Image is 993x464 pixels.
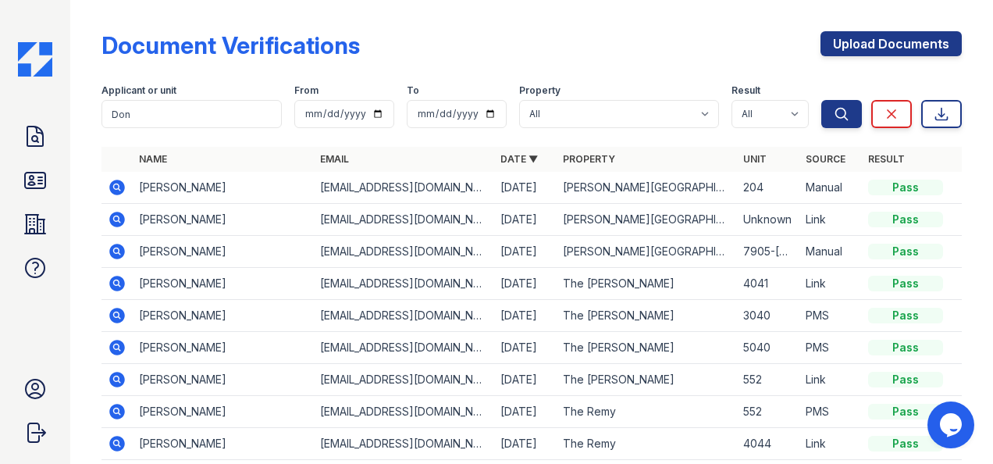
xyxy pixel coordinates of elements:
a: Unit [743,153,767,165]
div: Pass [868,244,943,259]
td: [PERSON_NAME] [133,300,313,332]
td: 4041 [737,268,799,300]
div: Pass [868,276,943,291]
td: Link [799,428,862,460]
td: [PERSON_NAME] [133,396,313,428]
div: Pass [868,212,943,227]
div: Pass [868,404,943,419]
a: Upload Documents [820,31,962,56]
td: [DATE] [494,204,557,236]
td: [DATE] [494,332,557,364]
div: Pass [868,180,943,195]
label: Applicant or unit [101,84,176,97]
td: 4044 [737,428,799,460]
td: Link [799,204,862,236]
td: [EMAIL_ADDRESS][DOMAIN_NAME] [314,428,494,460]
td: The [PERSON_NAME] [557,332,737,364]
td: [EMAIL_ADDRESS][DOMAIN_NAME] [314,300,494,332]
a: Property [563,153,615,165]
td: [EMAIL_ADDRESS][DOMAIN_NAME] [314,332,494,364]
td: PMS [799,332,862,364]
td: 204 [737,172,799,204]
a: Name [139,153,167,165]
a: Source [806,153,845,165]
label: From [294,84,319,97]
td: [EMAIL_ADDRESS][DOMAIN_NAME] [314,236,494,268]
a: Date ▼ [500,153,538,165]
iframe: chat widget [927,402,977,448]
td: 552 [737,396,799,428]
div: Document Verifications [101,31,360,59]
td: The [PERSON_NAME] [557,268,737,300]
td: Manual [799,172,862,204]
div: Pass [868,340,943,355]
label: To [407,84,419,97]
div: Pass [868,372,943,387]
td: 5040 [737,332,799,364]
td: PMS [799,300,862,332]
td: 7905-[MEDICAL_DATA] [737,236,799,268]
td: [DATE] [494,428,557,460]
td: Link [799,268,862,300]
td: [EMAIL_ADDRESS][DOMAIN_NAME] [314,172,494,204]
td: [EMAIL_ADDRESS][DOMAIN_NAME] [314,268,494,300]
a: Email [320,153,349,165]
input: Search by name, email, or unit number [101,100,282,128]
td: [EMAIL_ADDRESS][DOMAIN_NAME] [314,396,494,428]
div: Pass [868,308,943,323]
td: 552 [737,364,799,396]
td: [PERSON_NAME] [133,364,313,396]
td: [PERSON_NAME] [133,332,313,364]
td: The [PERSON_NAME] [557,300,737,332]
td: The [PERSON_NAME] [557,364,737,396]
label: Result [731,84,760,97]
td: [DATE] [494,236,557,268]
td: [EMAIL_ADDRESS][DOMAIN_NAME] [314,204,494,236]
td: [PERSON_NAME] [133,428,313,460]
td: Unknown [737,204,799,236]
label: Property [519,84,561,97]
td: PMS [799,396,862,428]
td: [PERSON_NAME] [133,204,313,236]
td: [DATE] [494,396,557,428]
td: [DATE] [494,268,557,300]
td: [EMAIL_ADDRESS][DOMAIN_NAME] [314,364,494,396]
td: The Remy [557,396,737,428]
div: Pass [868,436,943,452]
img: CE_Icon_Blue-c292c112584629df590d857e76928e9f676e5b41ef8f769ba2f05ee15b207248.png [18,42,52,77]
td: [PERSON_NAME][GEOGRAPHIC_DATA] [557,236,737,268]
td: Link [799,364,862,396]
td: [PERSON_NAME][GEOGRAPHIC_DATA] [557,172,737,204]
td: [PERSON_NAME][GEOGRAPHIC_DATA] [557,204,737,236]
td: The Remy [557,428,737,460]
a: Result [868,153,905,165]
td: [DATE] [494,364,557,396]
td: Manual [799,236,862,268]
td: [PERSON_NAME] [133,268,313,300]
td: [PERSON_NAME] [133,172,313,204]
td: 3040 [737,300,799,332]
td: [PERSON_NAME] [133,236,313,268]
td: [DATE] [494,300,557,332]
td: [DATE] [494,172,557,204]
